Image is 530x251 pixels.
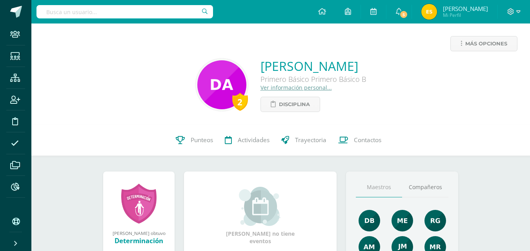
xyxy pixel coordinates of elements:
a: Trayectoria [275,125,332,156]
img: 0abf21bd2d0a573e157d53e234304166.png [421,4,437,20]
a: Más opciones [450,36,517,51]
div: [PERSON_NAME] no tiene eventos [221,187,300,245]
div: [PERSON_NAME] obtuvo [111,230,167,236]
a: Contactos [332,125,387,156]
span: Contactos [354,136,381,144]
input: Busca un usuario... [36,5,213,18]
img: c8ce501b50aba4663d5e9c1ec6345694.png [424,210,446,231]
a: [PERSON_NAME] [260,58,366,74]
img: 65453557fab290cae8854fbf14c7a1d7.png [392,210,413,231]
a: Compañeros [402,177,448,197]
img: 5ef1ac25c7dcefbc1714b851d360c71f.png [197,60,246,109]
span: Actividades [238,136,270,144]
a: Disciplina [260,97,320,112]
a: Punteos [170,125,219,156]
span: Punteos [191,136,213,144]
a: Actividades [219,125,275,156]
span: Disciplina [279,97,310,112]
div: Determinación [111,236,167,245]
a: Maestros [356,177,402,197]
span: Más opciones [465,36,507,51]
a: Ver información personal... [260,84,332,91]
span: Mi Perfil [443,12,488,18]
span: Trayectoria [295,136,326,144]
div: 2 [232,93,248,111]
div: Primero Básico Primero Básico B [260,74,366,84]
img: event_small.png [239,187,282,226]
img: 92e8b7530cfa383477e969a429d96048.png [359,210,380,231]
span: [PERSON_NAME] [443,5,488,13]
span: 5 [399,10,408,19]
